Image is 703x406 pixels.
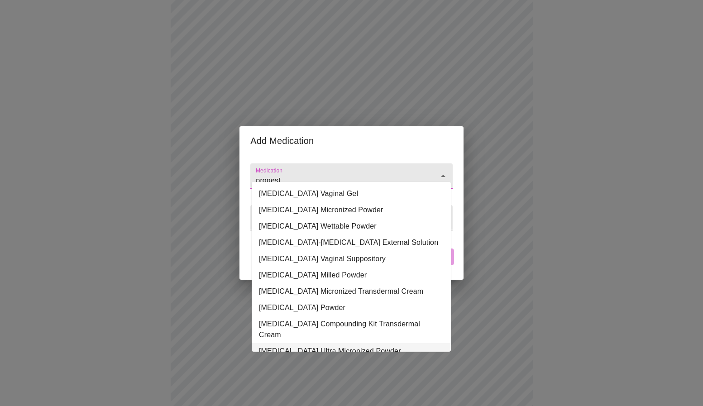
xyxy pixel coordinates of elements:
h2: Add Medication [250,134,452,148]
li: [MEDICAL_DATA] Ultra Micronized Powder [252,343,451,359]
li: [MEDICAL_DATA] Wettable Powder [252,218,451,234]
button: Close [437,170,450,182]
li: [MEDICAL_DATA] Milled Powder [252,267,451,283]
div: ​ [250,205,452,230]
li: [MEDICAL_DATA] Micronized Powder [252,202,451,218]
li: [MEDICAL_DATA] Micronized Transdermal Cream [252,283,451,300]
li: [MEDICAL_DATA] Compounding Kit Transdermal Cream [252,316,451,343]
li: [MEDICAL_DATA] Vaginal Suppository [252,251,451,267]
li: [MEDICAL_DATA]-[MEDICAL_DATA] External Solution [252,234,451,251]
li: [MEDICAL_DATA] Vaginal Gel [252,186,451,202]
li: [MEDICAL_DATA] Powder [252,300,451,316]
